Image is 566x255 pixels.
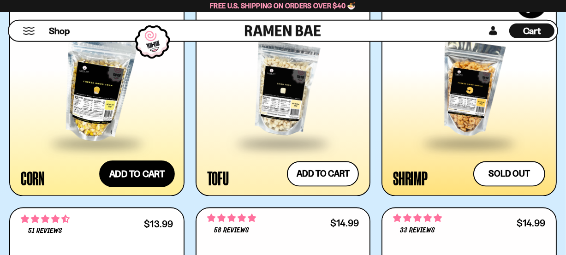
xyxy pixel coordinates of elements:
div: $14.99 [517,219,545,228]
span: Shop [49,25,70,37]
span: 33 reviews [400,227,435,235]
div: Shrimp [393,170,428,187]
button: Mobile Menu Trigger [23,27,35,35]
span: Free U.S. Shipping on Orders over $40 🍜 [210,1,356,10]
button: Add to cart [99,160,175,187]
div: $14.99 [330,219,359,228]
span: Cart [523,25,541,36]
div: Tofu [207,170,229,187]
span: 4.71 stars [21,213,70,225]
span: 58 reviews [214,227,249,235]
button: Add to cart [287,161,359,187]
div: Corn [21,170,45,187]
span: 4.83 stars [207,213,256,225]
span: 51 reviews [28,228,62,235]
button: Sold out [473,161,545,187]
div: Cart [509,21,554,41]
div: $13.99 [144,220,173,229]
a: Shop [49,24,70,38]
span: 5.00 stars [393,213,442,225]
